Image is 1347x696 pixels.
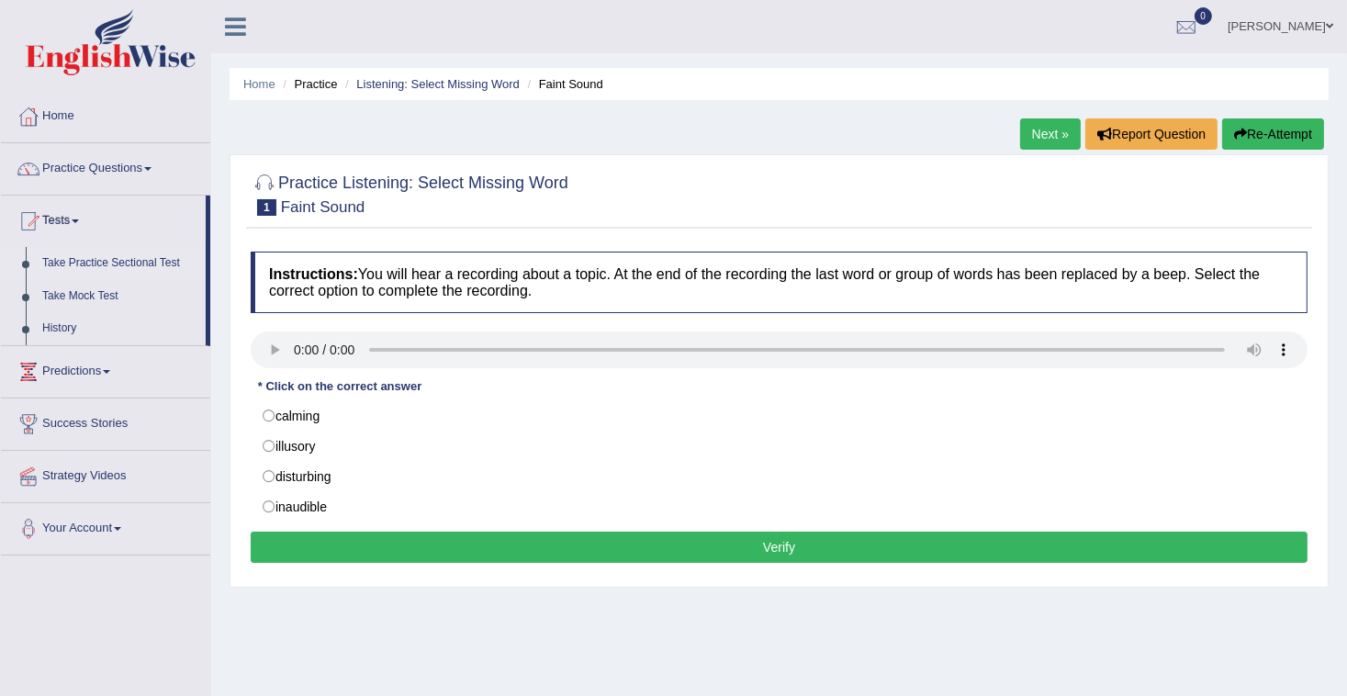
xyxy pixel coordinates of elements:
[523,75,603,93] li: Faint Sound
[251,532,1308,563] button: Verify
[1,91,210,137] a: Home
[1085,118,1218,150] button: Report Question
[34,247,206,280] a: Take Practice Sectional Test
[1,346,210,392] a: Predictions
[251,170,568,216] h2: Practice Listening: Select Missing Word
[1,143,210,189] a: Practice Questions
[1020,118,1081,150] a: Next »
[1222,118,1324,150] button: Re-Attempt
[251,252,1308,313] h4: You will hear a recording about a topic. At the end of the recording the last word or group of wo...
[1,399,210,444] a: Success Stories
[251,400,1308,432] label: calming
[269,266,358,282] b: Instructions:
[251,491,1308,522] label: inaudible
[34,312,206,345] a: History
[243,77,275,91] a: Home
[1,196,206,241] a: Tests
[257,199,276,216] span: 1
[278,75,337,93] li: Practice
[1,503,210,549] a: Your Account
[1,451,210,497] a: Strategy Videos
[251,461,1308,492] label: disturbing
[281,198,365,216] small: Faint Sound
[356,77,520,91] a: Listening: Select Missing Word
[1195,7,1213,25] span: 0
[251,377,429,395] div: * Click on the correct answer
[34,280,206,313] a: Take Mock Test
[251,431,1308,462] label: illusory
